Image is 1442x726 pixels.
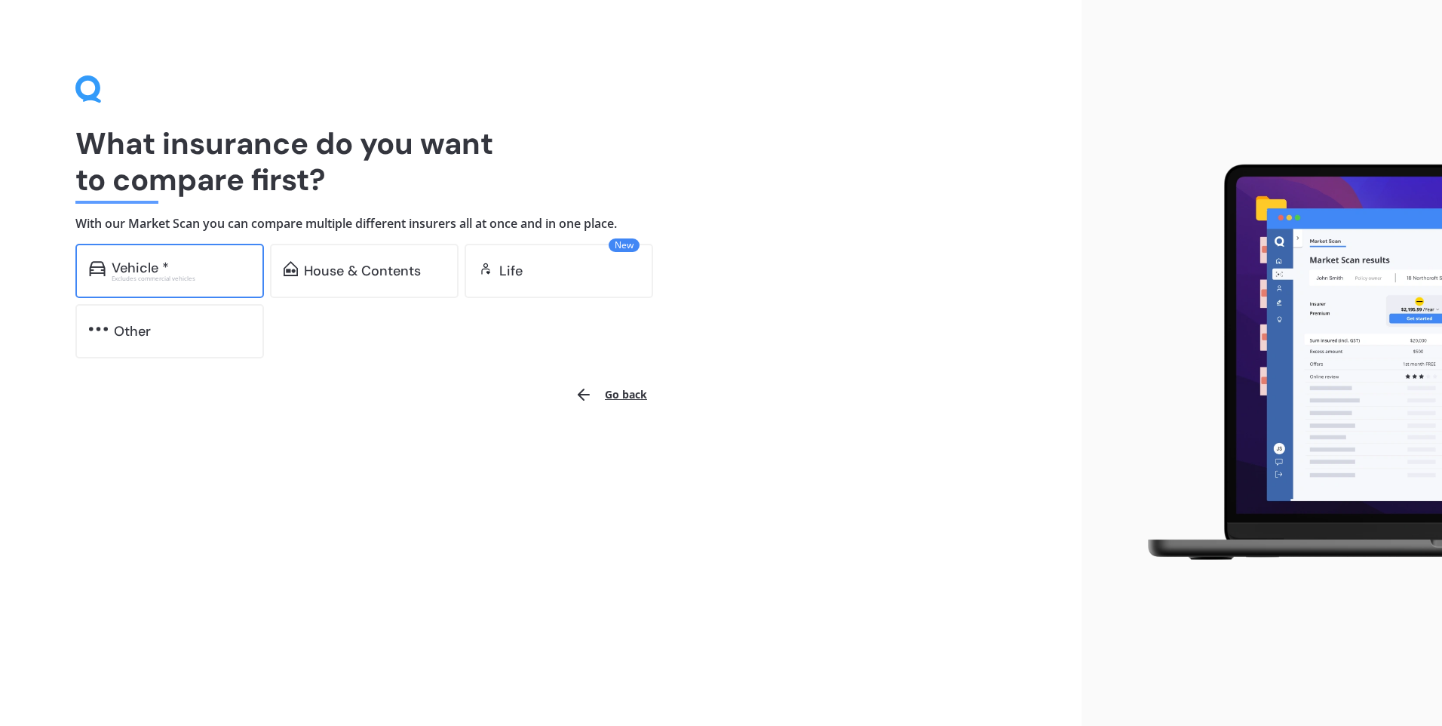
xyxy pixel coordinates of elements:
[112,260,169,275] div: Vehicle *
[112,275,250,281] div: Excludes commercial vehicles
[284,261,298,276] img: home-and-contents.b802091223b8502ef2dd.svg
[114,324,151,339] div: Other
[89,321,108,337] img: other.81dba5aafe580aa69f38.svg
[499,263,523,278] div: Life
[478,261,493,276] img: life.f720d6a2d7cdcd3ad642.svg
[1126,155,1442,571] img: laptop.webp
[566,377,656,413] button: Go back
[609,238,640,252] span: New
[304,263,421,278] div: House & Contents
[75,216,1006,232] h4: With our Market Scan you can compare multiple different insurers all at once and in one place.
[75,125,1006,198] h1: What insurance do you want to compare first?
[89,261,106,276] img: car.f15378c7a67c060ca3f3.svg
